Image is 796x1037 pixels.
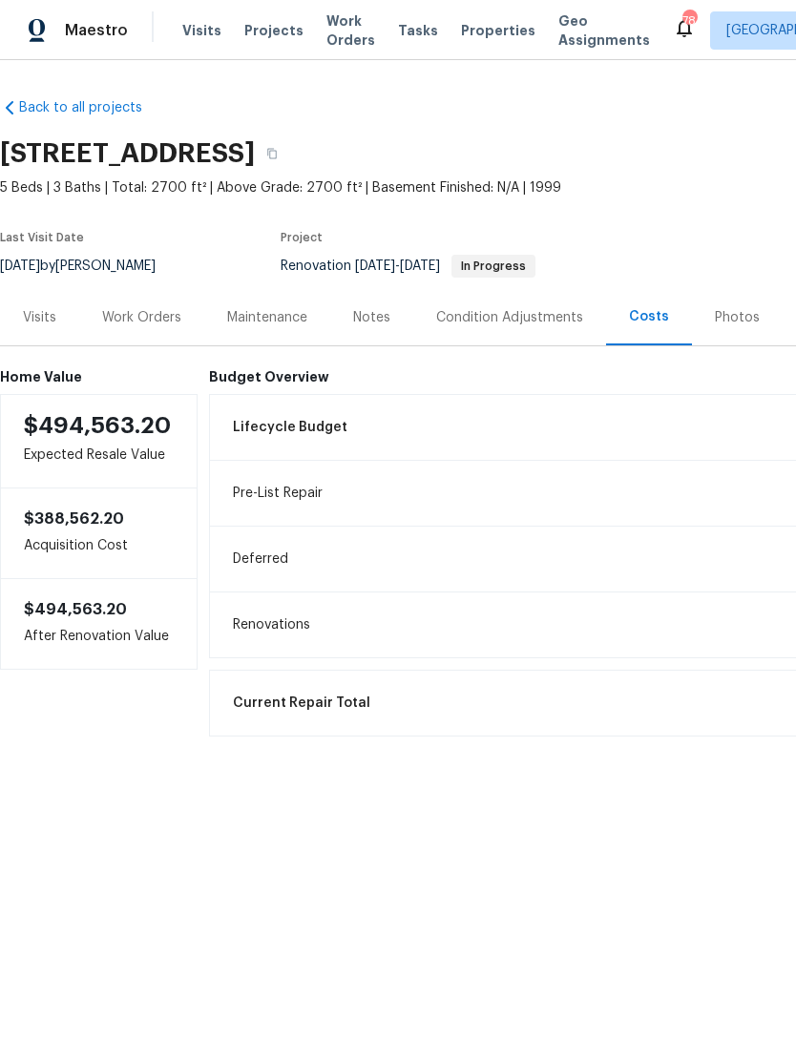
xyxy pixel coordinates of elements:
[24,602,127,617] span: $494,563.20
[65,21,128,40] span: Maestro
[436,308,583,327] div: Condition Adjustments
[227,308,307,327] div: Maintenance
[102,308,181,327] div: Work Orders
[715,308,760,327] div: Photos
[233,694,370,713] span: Current Repair Total
[24,414,171,437] span: $494,563.20
[682,11,696,31] div: 78
[453,260,534,272] span: In Progress
[629,307,669,326] div: Costs
[24,511,124,527] span: $388,562.20
[182,21,221,40] span: Visits
[255,136,289,171] button: Copy Address
[244,21,304,40] span: Projects
[400,259,440,273] span: [DATE]
[558,11,650,50] span: Geo Assignments
[233,418,347,437] span: Lifecycle Budget
[326,11,375,50] span: Work Orders
[355,259,440,273] span: -
[398,24,438,37] span: Tasks
[355,259,395,273] span: [DATE]
[233,550,288,569] span: Deferred
[233,484,323,503] span: Pre-List Repair
[281,232,323,243] span: Project
[353,308,390,327] div: Notes
[23,308,56,327] div: Visits
[461,21,535,40] span: Properties
[233,615,310,634] span: Renovations
[281,259,535,273] span: Renovation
